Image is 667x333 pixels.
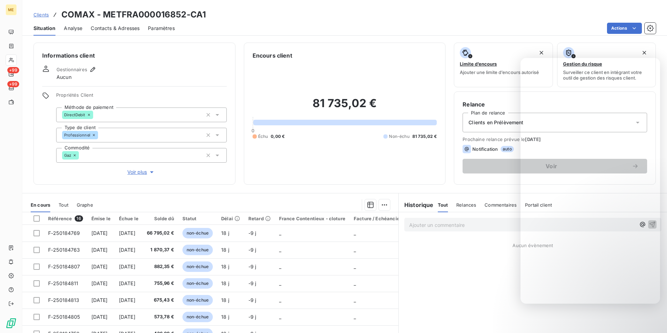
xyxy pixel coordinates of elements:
[119,264,135,269] span: [DATE]
[91,25,140,32] span: Contacts & Adresses
[463,159,647,173] button: Voir
[253,51,292,60] h6: Encours client
[520,58,660,304] iframe: Intercom live chat
[557,43,656,87] button: Gestion du risqueSurveiller ce client en intégrant votre outil de gestion des risques client.
[248,230,256,236] span: -9 j
[119,297,135,303] span: [DATE]
[279,247,281,253] span: _
[48,215,83,222] div: Référence
[221,264,229,269] span: 18 j
[91,247,108,253] span: [DATE]
[252,128,254,133] span: 0
[147,297,174,304] span: 675,43 €
[119,216,138,221] div: Échue le
[33,12,49,17] span: Clients
[77,202,93,208] span: Graphe
[79,152,84,158] input: Ajouter une valeur
[56,168,227,176] button: Voir plus
[472,146,498,152] span: Notification
[91,314,108,320] span: [DATE]
[182,216,213,221] div: Statut
[48,264,80,269] span: F-250184807
[389,133,409,140] span: Non-échu
[182,312,213,322] span: non-échue
[279,216,345,221] div: France Contentieux - cloture
[33,11,49,18] a: Clients
[643,309,660,326] iframe: Intercom live chat
[412,133,437,140] span: 81 735,02 €
[147,313,174,320] span: 573,78 €
[221,297,229,303] span: 18 j
[119,314,135,320] span: [DATE]
[354,216,402,221] div: Facture / Echéancier
[248,280,256,286] span: -9 j
[33,25,55,32] span: Situation
[354,264,356,269] span: _
[463,136,647,142] span: Prochaine relance prévue le
[221,230,229,236] span: 18 j
[279,314,281,320] span: _
[354,230,356,236] span: _
[456,202,476,208] span: Relances
[42,51,227,60] h6: Informations client
[279,264,281,269] span: _
[438,202,448,208] span: Tout
[93,112,99,118] input: Ajouter une valeur
[64,113,85,117] span: DirectDebit
[91,264,108,269] span: [DATE]
[31,202,50,208] span: En cours
[6,4,17,15] div: ME
[56,92,227,102] span: Propriétés Client
[469,119,523,126] span: Clients en Prélèvement
[6,318,17,329] img: Logo LeanPay
[501,146,514,152] span: auto
[7,81,19,87] span: +99
[253,96,437,117] h2: 81 735,02 €
[182,245,213,255] span: non-échue
[147,216,174,221] div: Solde dû
[57,67,87,72] span: Gestionnaires
[91,216,111,221] div: Émise le
[221,247,229,253] span: 18 j
[91,230,108,236] span: [DATE]
[91,280,108,286] span: [DATE]
[248,264,256,269] span: -9 j
[48,314,80,320] span: F-250184805
[64,153,71,157] span: Gaz
[64,25,82,32] span: Analyse
[119,230,135,236] span: [DATE]
[279,280,281,286] span: _
[221,280,229,286] span: 18 j
[454,43,553,87] button: Limite d’encoursAjouter une limite d’encours autorisé
[399,201,434,209] h6: Historique
[59,202,68,208] span: Tout
[271,133,285,140] span: 0,00 €
[279,297,281,303] span: _
[148,25,175,32] span: Paramètres
[221,314,229,320] span: 18 j
[64,133,90,137] span: Professionnel
[182,295,213,305] span: non-échue
[48,280,78,286] span: F-250184811
[61,8,206,21] h3: COMAX - METFRA000016852-CA1
[512,243,553,248] span: Aucun évènement
[48,230,80,236] span: F-250184769
[57,74,72,81] span: Aucun
[248,297,256,303] span: -9 j
[354,297,356,303] span: _
[182,261,213,272] span: non-échue
[354,314,356,320] span: _
[48,297,80,303] span: F-250184813
[248,247,256,253] span: -9 j
[485,202,517,208] span: Commentaires
[147,246,174,253] span: 1 870,37 €
[119,280,135,286] span: [DATE]
[119,247,135,253] span: [DATE]
[460,69,539,75] span: Ajouter une limite d’encours autorisé
[221,216,240,221] div: Délai
[607,23,642,34] button: Actions
[75,215,83,222] span: 16
[354,280,356,286] span: _
[98,132,104,138] input: Ajouter une valeur
[279,230,281,236] span: _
